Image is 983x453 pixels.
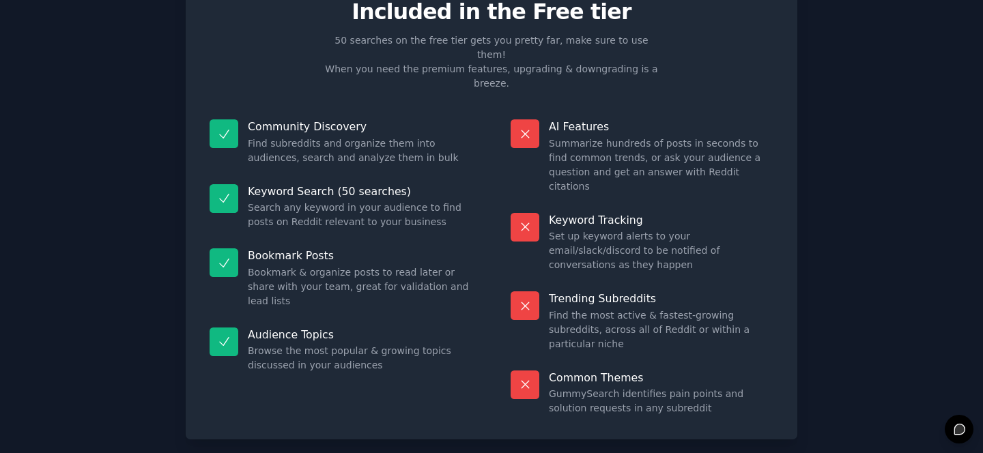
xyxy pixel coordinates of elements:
[248,184,472,199] p: Keyword Search (50 searches)
[549,119,773,134] p: AI Features
[248,265,472,308] dd: Bookmark & organize posts to read later or share with your team, great for validation and lead lists
[248,248,472,263] p: Bookmark Posts
[319,33,664,91] p: 50 searches on the free tier gets you pretty far, make sure to use them! When you need the premiu...
[248,344,472,372] dd: Browse the most popular & growing topics discussed in your audiences
[549,291,773,306] p: Trending Subreddits
[549,370,773,385] p: Common Themes
[549,308,773,351] dd: Find the most active & fastest-growing subreddits, across all of Reddit or within a particular niche
[248,136,472,165] dd: Find subreddits and organize them into audiences, search and analyze them in bulk
[248,119,472,134] p: Community Discovery
[248,201,472,229] dd: Search any keyword in your audience to find posts on Reddit relevant to your business
[549,229,773,272] dd: Set up keyword alerts to your email/slack/discord to be notified of conversations as they happen
[549,213,773,227] p: Keyword Tracking
[549,387,773,415] dd: GummySearch identifies pain points and solution requests in any subreddit
[549,136,773,194] dd: Summarize hundreds of posts in seconds to find common trends, or ask your audience a question and...
[248,327,472,342] p: Audience Topics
